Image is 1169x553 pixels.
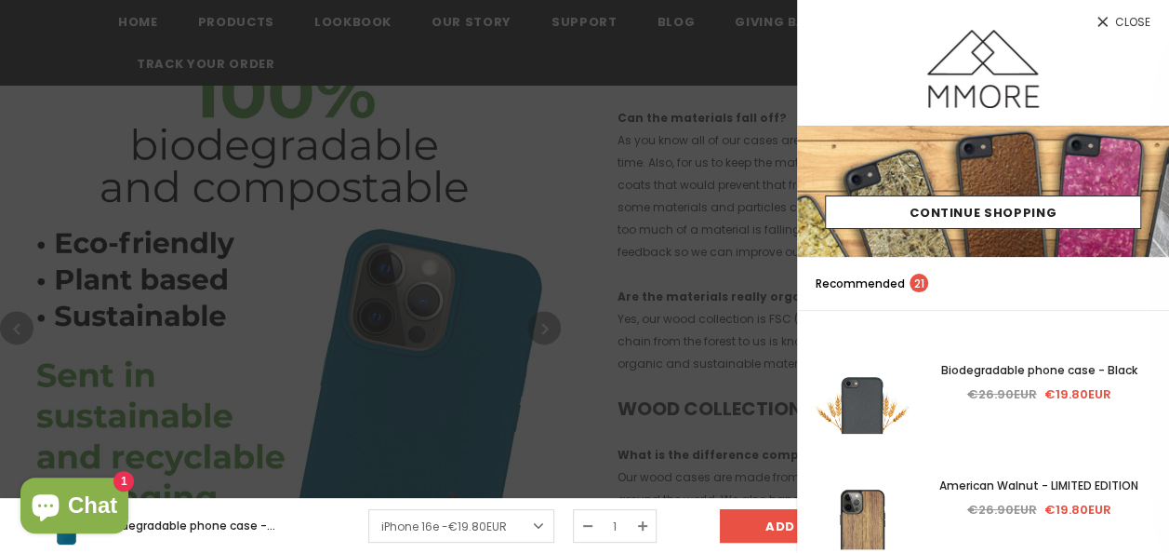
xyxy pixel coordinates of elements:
inbox-online-store-chat: Shopify online store chat [15,478,134,538]
span: €19.80EUR [1044,501,1111,519]
a: Continue Shopping [825,196,1141,229]
a: iPhone 16e -€19.80EUR [368,509,554,543]
span: €19.80EUR [448,519,507,534]
span: €19.80EUR [1044,385,1111,403]
p: Recommended [816,274,928,293]
span: Close [1115,17,1150,28]
a: search [1132,275,1150,293]
span: 21 [910,274,928,292]
span: American Walnut - LIMITED EDITION [939,478,1138,493]
input: Add to cart [720,509,906,543]
span: €26.90EUR [967,385,1037,403]
span: Biodegradable phone case - Black [941,362,1137,378]
span: €26.90EUR [967,501,1037,519]
a: American Walnut - LIMITED EDITION [927,476,1150,496]
a: Biodegradable phone case - Black [927,360,1150,381]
